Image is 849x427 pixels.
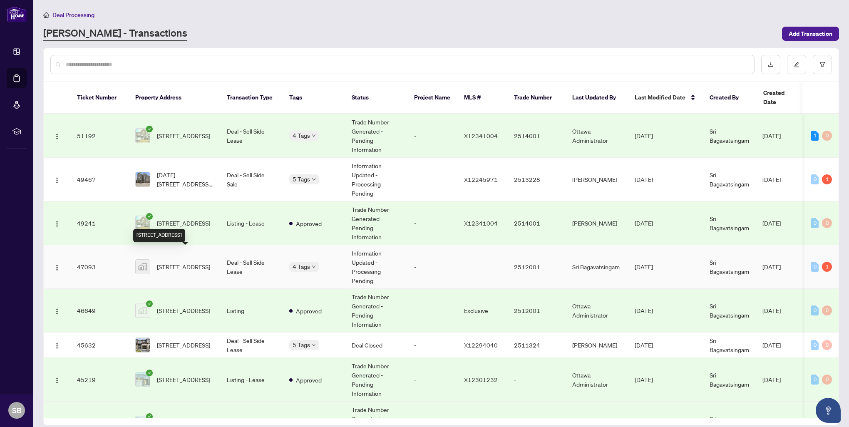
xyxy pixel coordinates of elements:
span: Sri Bagavatsingam [710,371,749,388]
td: Listing [220,289,283,333]
img: logo [7,6,27,22]
span: home [43,12,49,18]
td: Listing - Lease [220,201,283,245]
th: Project Name [407,82,457,114]
div: 0 [822,340,832,350]
td: 2512001 [507,245,566,289]
img: Logo [54,343,60,349]
span: [DATE] [762,132,781,139]
span: check-circle [146,213,153,220]
span: Sri Bagavatsingam [710,215,749,231]
td: - [407,289,457,333]
span: down [312,265,316,269]
img: thumbnail-img [136,303,150,318]
span: 4 Tags [293,262,310,271]
td: Information Updated - Processing Pending [345,158,407,201]
span: [DATE] [762,176,781,183]
button: download [761,55,780,74]
span: [STREET_ADDRESS] [157,131,210,140]
th: Status [345,82,407,114]
td: Ottawa Administrator [566,114,628,158]
th: Trade Number [507,82,566,114]
button: Logo [50,304,64,317]
td: - [407,333,457,358]
img: Logo [54,264,60,271]
td: - [407,114,457,158]
td: 45219 [70,358,129,402]
div: 1 [822,174,832,184]
span: down [312,134,316,138]
button: Logo [50,373,64,386]
img: thumbnail-img [136,260,150,274]
td: Ottawa Administrator [566,358,628,402]
img: Logo [54,221,60,227]
span: [DATE] [762,263,781,271]
span: [DATE] [635,341,653,349]
th: Created By [703,82,757,114]
button: Logo [50,216,64,230]
span: Add Transaction [789,27,832,40]
span: Deal Processing [52,11,94,19]
span: check-circle [146,370,153,376]
span: down [312,343,316,347]
span: X12301232 [464,376,498,383]
td: Trade Number Generated - Pending Information [345,201,407,245]
td: Information Updated - Processing Pending [345,245,407,289]
td: - [507,358,566,402]
div: 0 [822,131,832,141]
span: Sri Bagavatsingam [710,337,749,353]
td: [PERSON_NAME] [566,333,628,358]
th: Created Date [757,82,815,114]
span: Sri Bagavatsingam [710,258,749,275]
div: 0 [811,174,819,184]
span: Last Modified Date [635,93,685,102]
th: Ticket Number [70,82,129,114]
th: Last Modified Date [628,82,703,114]
th: MLS # [457,82,507,114]
div: 1 [811,131,819,141]
td: Deal - Sell Side Lease [220,333,283,358]
span: [STREET_ADDRESS] [157,306,210,315]
span: [STREET_ADDRESS] [157,262,210,271]
img: thumbnail-img [136,172,150,186]
span: edit [794,62,799,67]
td: 49241 [70,201,129,245]
td: Trade Number Generated - Pending Information [345,289,407,333]
td: 46649 [70,289,129,333]
td: 2514001 [507,201,566,245]
span: [DATE] [635,263,653,271]
span: Approved [296,375,322,385]
td: 45632 [70,333,129,358]
span: [STREET_ADDRESS] [157,340,210,350]
div: 0 [811,340,819,350]
span: [DATE] [635,376,653,383]
span: Approved [296,219,322,228]
span: [STREET_ADDRESS] [157,218,210,228]
span: check-circle [146,413,153,420]
span: [DATE][STREET_ADDRESS][DATE] [157,170,213,189]
span: down [312,177,316,181]
th: Property Address [129,82,220,114]
span: 5 Tags [293,340,310,350]
td: Ottawa Administrator [566,289,628,333]
img: thumbnail-img [136,372,150,387]
button: Open asap [816,398,841,423]
span: check-circle [146,126,153,132]
span: Exclusive [464,307,488,314]
span: [DATE] [762,219,781,227]
div: 0 [822,305,832,315]
button: Logo [50,338,64,352]
div: [STREET_ADDRESS] [133,229,185,242]
td: 2512001 [507,289,566,333]
td: Trade Number Generated - Pending Information [345,358,407,402]
span: [DATE] [635,176,653,183]
td: - [407,201,457,245]
td: 47093 [70,245,129,289]
span: [DATE] [762,376,781,383]
td: - [407,358,457,402]
div: 0 [822,375,832,385]
div: 0 [811,218,819,228]
span: Sri Bagavatsingam [710,171,749,188]
span: X12341004 [464,219,498,227]
img: thumbnail-img [136,129,150,143]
